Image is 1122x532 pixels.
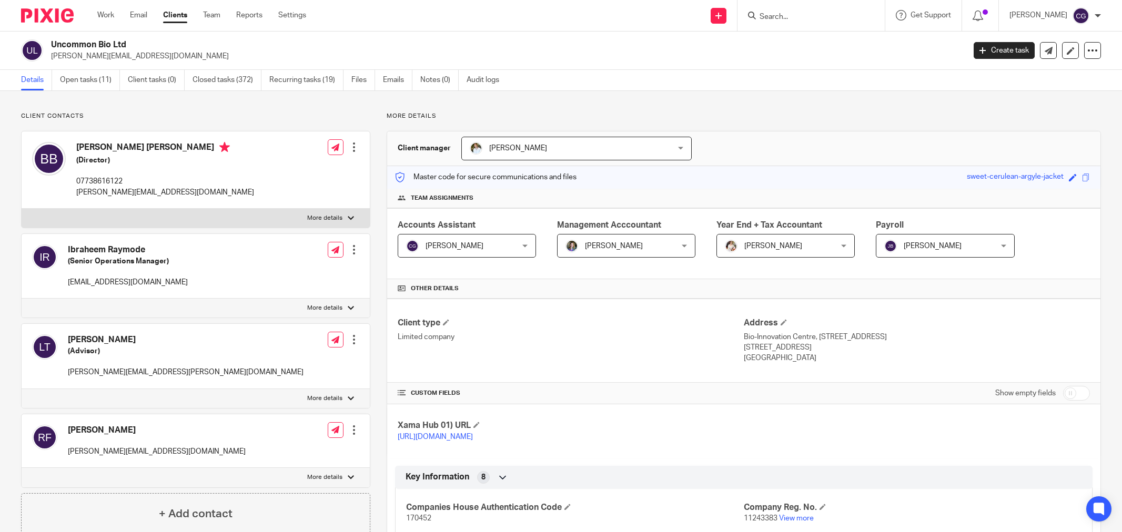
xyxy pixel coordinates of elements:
[269,70,343,90] a: Recurring tasks (19)
[398,318,744,329] h4: Client type
[398,221,476,229] span: Accounts Assistant
[876,221,904,229] span: Payroll
[159,506,233,522] h4: + Add contact
[307,304,342,312] p: More details
[68,425,246,436] h4: [PERSON_NAME]
[470,142,482,155] img: sarah-royle.jpg
[32,425,57,450] img: svg%3E
[236,10,262,21] a: Reports
[32,244,57,270] img: svg%3E
[97,10,114,21] a: Work
[76,187,254,198] p: [PERSON_NAME][EMAIL_ADDRESS][DOMAIN_NAME]
[1009,10,1067,21] p: [PERSON_NAME]
[51,39,776,50] h2: Uncommon Bio Ltd
[68,244,188,255] h4: Ibraheem Raymode
[411,284,459,293] span: Other details
[779,515,814,522] a: View more
[398,420,744,431] h4: Xama Hub 01) URL
[68,346,304,356] h5: (Advisor)
[21,8,74,23] img: Pixie
[406,472,469,483] span: Key Information
[307,394,342,403] p: More details
[307,473,342,482] p: More details
[489,145,547,152] span: [PERSON_NAME]
[130,10,147,21] a: Email
[725,240,737,252] img: Kayleigh%20Henson.jpeg
[68,334,304,345] h4: [PERSON_NAME]
[21,39,43,62] img: svg%3E
[278,10,306,21] a: Settings
[995,388,1056,398] label: Show empty fields
[203,10,220,21] a: Team
[467,70,507,90] a: Audit logs
[557,221,661,229] span: Management Acccountant
[1073,7,1089,24] img: svg%3E
[21,70,52,90] a: Details
[398,332,744,342] p: Limited company
[76,142,254,155] h4: [PERSON_NAME] [PERSON_NAME]
[967,171,1064,183] div: sweet-cerulean-argyle-jacket
[716,221,822,229] span: Year End + Tax Accountant
[884,240,897,252] img: svg%3E
[76,176,254,187] p: 07738616122
[744,502,1081,513] h4: Company Reg. No.
[351,70,375,90] a: Files
[383,70,412,90] a: Emails
[744,332,1090,342] p: Bio-Innovation Centre, [STREET_ADDRESS]
[395,172,577,182] p: Master code for secure communications and files
[565,240,578,252] img: 1530183611242%20(1).jpg
[387,112,1101,120] p: More details
[904,242,962,250] span: [PERSON_NAME]
[76,155,254,166] h5: (Director)
[744,515,777,522] span: 11243383
[128,70,185,90] a: Client tasks (0)
[60,70,120,90] a: Open tasks (11)
[406,515,431,522] span: 170452
[163,10,187,21] a: Clients
[193,70,261,90] a: Closed tasks (372)
[759,13,853,22] input: Search
[744,242,802,250] span: [PERSON_NAME]
[585,242,643,250] span: [PERSON_NAME]
[219,142,230,152] i: Primary
[51,51,958,62] p: [PERSON_NAME][EMAIL_ADDRESS][DOMAIN_NAME]
[744,353,1090,363] p: [GEOGRAPHIC_DATA]
[974,42,1035,59] a: Create task
[68,256,188,267] h5: (Senior Operations Manager)
[420,70,459,90] a: Notes (0)
[21,112,370,120] p: Client contacts
[68,277,188,288] p: [EMAIL_ADDRESS][DOMAIN_NAME]
[744,318,1090,329] h4: Address
[411,194,473,202] span: Team assignments
[32,142,66,176] img: svg%3E
[68,446,246,457] p: [PERSON_NAME][EMAIL_ADDRESS][DOMAIN_NAME]
[744,342,1090,353] p: [STREET_ADDRESS]
[398,433,473,441] a: [URL][DOMAIN_NAME]
[426,242,483,250] span: [PERSON_NAME]
[406,502,744,513] h4: Companies House Authentication Code
[406,240,419,252] img: svg%3E
[911,12,951,19] span: Get Support
[307,214,342,222] p: More details
[32,334,57,360] img: svg%3E
[398,143,451,154] h3: Client manager
[68,367,304,377] p: [PERSON_NAME][EMAIL_ADDRESS][PERSON_NAME][DOMAIN_NAME]
[481,472,486,483] span: 8
[398,389,744,397] h4: CUSTOM FIELDS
